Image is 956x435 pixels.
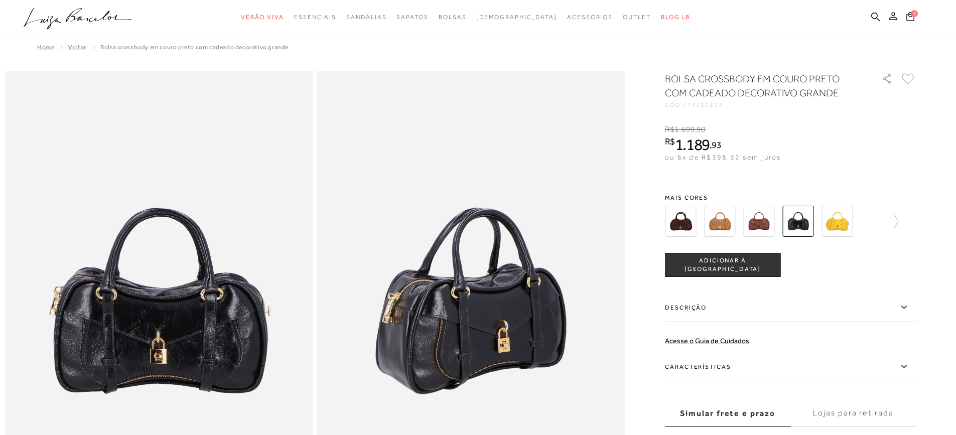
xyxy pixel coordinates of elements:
a: noSubCategoriesText [476,8,557,27]
a: Home [37,44,54,51]
a: categoryNavScreenReaderText [567,8,613,27]
span: Outlet [623,14,651,21]
label: Lojas para retirada [790,400,916,427]
span: 1.699 [674,125,695,134]
span: Bolsas [439,14,467,21]
a: categoryNavScreenReaderText [439,8,467,27]
i: , [710,140,721,150]
span: 1 [911,10,918,17]
i: R$ [665,125,674,134]
a: categoryNavScreenReaderText [623,8,651,27]
label: Descrição [665,293,916,322]
i: R$ [665,137,675,146]
span: BOLSA CROSSBODY EM COURO PRETO COM CADEADO DECORATIVO GRANDE [100,44,289,51]
img: BOLSA CROSSBODY EM CAMURÇA CAFÉ COM CADEADO DECORATIVO GRANDE [665,206,696,237]
span: Acessórios [567,14,613,21]
a: categoryNavScreenReaderText [241,8,284,27]
span: 90 [697,125,706,134]
img: BOLSA CROSSBODY EM COURO CAFÉ COM CADEADO DECORATIVO GRANDE [743,206,774,237]
a: categoryNavScreenReaderText [294,8,336,27]
span: ou 6x de R$198,32 sem juros [665,153,781,161]
a: BLOG LB [661,8,690,27]
a: categoryNavScreenReaderText [396,8,428,27]
img: BOLSA GRANDE EM COURO AMARELO HONEY COM CADEADO DECORATIVO E ALÇA CROSSBODY [822,206,853,237]
span: Essenciais [294,14,336,21]
button: ADICIONAR À [GEOGRAPHIC_DATA] [665,253,780,277]
span: Verão Viva [241,14,284,21]
a: categoryNavScreenReaderText [346,8,386,27]
img: BOLSA CROSSBODY EM COURO PRETO COM CADEADO DECORATIVO GRANDE [782,206,813,237]
span: 777711317 [683,101,723,108]
span: ADICIONAR À [GEOGRAPHIC_DATA] [665,256,780,274]
span: 93 [712,139,721,150]
h1: BOLSA CROSSBODY EM COURO PRETO COM CADEADO DECORATIVO GRANDE [665,72,853,100]
a: Voltar [68,44,86,51]
span: Sapatos [396,14,428,21]
span: Mais cores [665,195,916,201]
span: 1.189 [675,135,710,154]
span: [DEMOGRAPHIC_DATA] [476,14,557,21]
span: Sandálias [346,14,386,21]
div: CÓD: [665,102,866,108]
i: , [695,125,706,134]
img: BOLSA CROSSBODY EM CAMURÇA CARAMELO COM CADEADO DECORATIVO GRANDE [704,206,735,237]
span: BLOG LB [661,14,690,21]
a: Acesse o Guia de Cuidados [665,337,749,345]
button: 1 [903,11,917,25]
label: Simular frete e prazo [665,400,790,427]
label: Características [665,352,916,381]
